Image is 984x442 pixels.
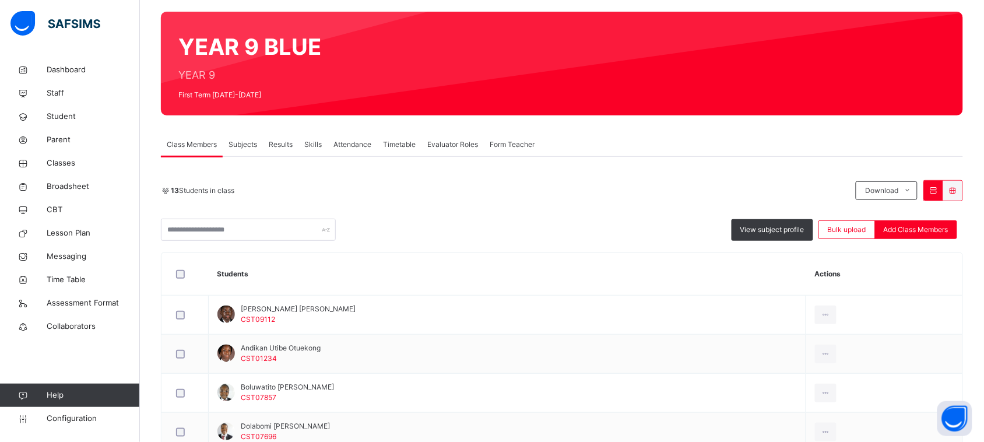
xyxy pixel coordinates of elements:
[47,134,140,146] span: Parent
[47,111,140,122] span: Student
[937,401,972,436] button: Open asap
[171,185,234,196] span: Students in class
[47,64,140,76] span: Dashboard
[47,297,140,309] span: Assessment Format
[47,87,140,99] span: Staff
[209,253,806,296] th: Students
[241,432,276,441] span: CST07696
[241,343,321,353] span: Andikan Utibe Otuekong
[241,304,356,314] span: [PERSON_NAME] [PERSON_NAME]
[10,11,100,36] img: safsims
[167,139,217,150] span: Class Members
[490,139,535,150] span: Form Teacher
[333,139,371,150] span: Attendance
[47,227,140,239] span: Lesson Plan
[828,224,866,235] span: Bulk upload
[427,139,478,150] span: Evaluator Roles
[865,185,898,196] span: Download
[740,224,804,235] span: View subject profile
[269,139,293,150] span: Results
[47,251,140,262] span: Messaging
[171,186,179,195] b: 13
[241,382,334,392] span: Boluwatito [PERSON_NAME]
[884,224,948,235] span: Add Class Members
[304,139,322,150] span: Skills
[47,413,139,425] span: Configuration
[383,139,416,150] span: Timetable
[241,354,277,363] span: CST01234
[47,321,140,332] span: Collaborators
[241,315,275,324] span: CST09112
[241,393,276,402] span: CST07857
[47,204,140,216] span: CBT
[47,274,140,286] span: Time Table
[47,157,140,169] span: Classes
[229,139,257,150] span: Subjects
[47,181,140,192] span: Broadsheet
[241,421,330,432] span: Dolabomi [PERSON_NAME]
[806,253,962,296] th: Actions
[47,390,139,401] span: Help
